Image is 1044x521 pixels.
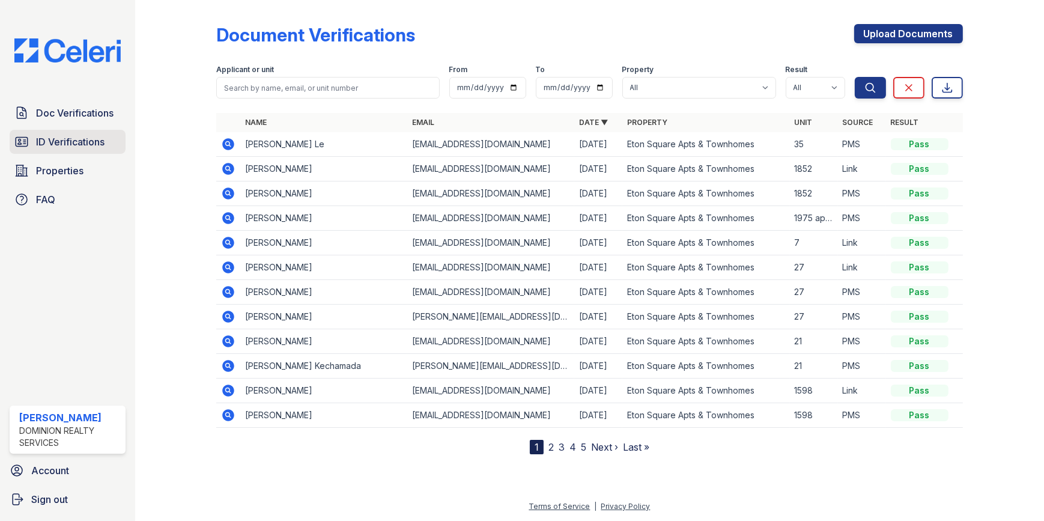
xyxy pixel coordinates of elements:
[10,187,126,212] a: FAQ
[407,132,574,157] td: [EMAIL_ADDRESS][DOMAIN_NAME]
[623,441,649,453] a: Last »
[622,280,789,305] td: Eton Square Apts & Townhomes
[594,502,596,511] div: |
[838,280,886,305] td: PMS
[891,261,948,273] div: Pass
[838,255,886,280] td: Link
[19,425,121,449] div: Dominion Realty Services
[529,502,590,511] a: Terms of Service
[891,311,948,323] div: Pass
[891,118,919,127] a: Result
[795,118,813,127] a: Unit
[407,255,574,280] td: [EMAIL_ADDRESS][DOMAIN_NAME]
[536,65,545,75] label: To
[790,379,838,403] td: 1598
[838,231,886,255] td: Link
[622,65,654,75] label: Property
[574,206,622,231] td: [DATE]
[19,410,121,425] div: [PERSON_NAME]
[838,379,886,403] td: Link
[10,159,126,183] a: Properties
[240,206,407,231] td: [PERSON_NAME]
[790,132,838,157] td: 35
[838,206,886,231] td: PMS
[891,212,948,224] div: Pass
[240,181,407,206] td: [PERSON_NAME]
[449,65,468,75] label: From
[838,132,886,157] td: PMS
[891,187,948,200] div: Pass
[790,305,838,329] td: 27
[790,157,838,181] td: 1852
[240,132,407,157] td: [PERSON_NAME] Le
[245,118,267,127] a: Name
[407,305,574,329] td: [PERSON_NAME][EMAIL_ADDRESS][DOMAIN_NAME]
[407,329,574,354] td: [EMAIL_ADDRESS][DOMAIN_NAME]
[790,280,838,305] td: 27
[240,403,407,428] td: [PERSON_NAME]
[36,135,105,149] span: ID Verifications
[622,354,789,379] td: Eton Square Apts & Townhomes
[622,206,789,231] td: Eton Square Apts & Townhomes
[216,24,415,46] div: Document Verifications
[891,286,948,298] div: Pass
[843,118,873,127] a: Source
[838,329,886,354] td: PMS
[891,360,948,372] div: Pass
[5,38,130,62] img: CE_Logo_Blue-a8612792a0a2168367f1c8372b55b34899dd931a85d93a1a3d3e32e68fde9ad4.png
[622,379,789,403] td: Eton Square Apts & Townhomes
[407,231,574,255] td: [EMAIL_ADDRESS][DOMAIN_NAME]
[891,138,948,150] div: Pass
[790,329,838,354] td: 21
[622,231,789,255] td: Eton Square Apts & Townhomes
[790,231,838,255] td: 7
[407,403,574,428] td: [EMAIL_ADDRESS][DOMAIN_NAME]
[574,280,622,305] td: [DATE]
[216,65,274,75] label: Applicant or unit
[622,255,789,280] td: Eton Square Apts & Townhomes
[891,163,948,175] div: Pass
[601,502,650,511] a: Privacy Policy
[574,305,622,329] td: [DATE]
[838,354,886,379] td: PMS
[790,354,838,379] td: 21
[838,181,886,206] td: PMS
[574,157,622,181] td: [DATE]
[240,379,407,403] td: [PERSON_NAME]
[790,255,838,280] td: 27
[240,280,407,305] td: [PERSON_NAME]
[407,280,574,305] td: [EMAIL_ADDRESS][DOMAIN_NAME]
[574,403,622,428] td: [DATE]
[891,237,948,249] div: Pass
[622,181,789,206] td: Eton Square Apts & Townhomes
[790,403,838,428] td: 1598
[786,65,808,75] label: Result
[574,255,622,280] td: [DATE]
[622,305,789,329] td: Eton Square Apts & Townhomes
[854,24,963,43] a: Upload Documents
[574,354,622,379] td: [DATE]
[31,463,69,478] span: Account
[574,379,622,403] td: [DATE]
[407,206,574,231] td: [EMAIL_ADDRESS][DOMAIN_NAME]
[790,206,838,231] td: 1975 apt 35
[240,329,407,354] td: [PERSON_NAME]
[838,305,886,329] td: PMS
[407,157,574,181] td: [EMAIL_ADDRESS][DOMAIN_NAME]
[574,329,622,354] td: [DATE]
[569,441,576,453] a: 4
[548,441,554,453] a: 2
[838,403,886,428] td: PMS
[10,130,126,154] a: ID Verifications
[838,157,886,181] td: Link
[5,487,130,511] a: Sign out
[581,441,586,453] a: 5
[240,231,407,255] td: [PERSON_NAME]
[579,118,608,127] a: Date ▼
[412,118,434,127] a: Email
[559,441,565,453] a: 3
[627,118,667,127] a: Property
[790,181,838,206] td: 1852
[574,132,622,157] td: [DATE]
